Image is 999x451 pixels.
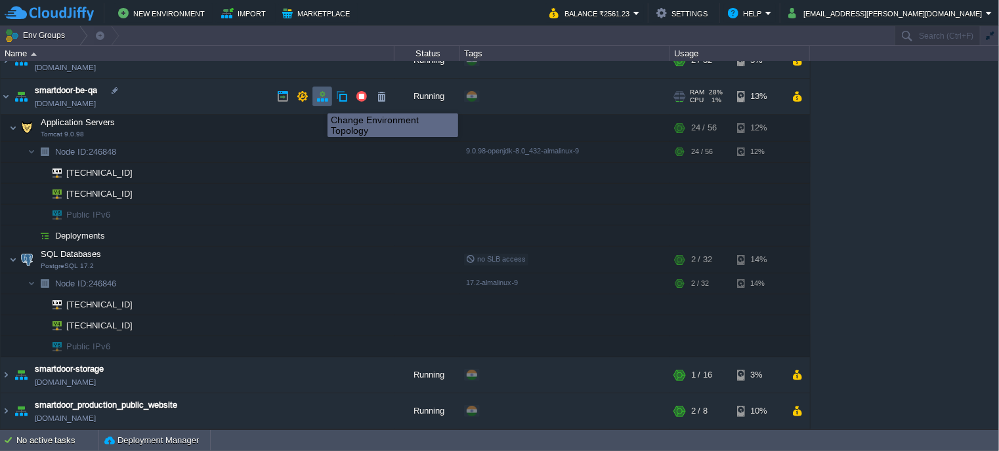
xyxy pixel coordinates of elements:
span: Application Servers [39,117,117,128]
a: [DOMAIN_NAME] [35,61,96,74]
a: [TECHNICAL_ID] [65,189,135,199]
button: Env Groups [5,26,70,45]
div: Status [395,46,459,61]
img: AMDAwAAAACH5BAEAAAAALAAAAAABAAEAAAICRAEAOw== [43,336,62,357]
div: Running [394,79,460,114]
span: CPU [690,96,704,104]
span: Tomcat 9.0.98 [41,130,84,138]
button: Marketplace [282,5,354,21]
span: [TECHNICAL_ID] [65,184,135,204]
div: 13% [737,79,780,114]
a: [TECHNICAL_ID] [65,300,135,309]
a: [DOMAIN_NAME] [35,412,96,425]
span: Public IPv6 [65,336,112,357]
a: Public IPv6 [65,342,112,351]
div: Tags [461,46,670,61]
a: [TECHNICAL_ID] [65,321,135,330]
img: AMDAwAAAACH5BAEAAAAALAAAAAABAAEAAAICRAEAOw== [35,273,54,294]
div: 2 / 32 [691,273,709,294]
div: 24 / 56 [691,115,717,141]
div: 1 / 16 [691,357,712,393]
div: 14% [737,246,780,273]
span: SQL Databases [39,248,103,260]
span: [TECHNICAL_ID] [65,294,135,315]
button: Help [728,5,765,21]
a: Public IPv6 [65,210,112,220]
span: 1% [709,96,722,104]
div: Name [1,46,394,61]
img: AMDAwAAAACH5BAEAAAAALAAAAAABAAEAAAICRAEAOw== [31,52,37,56]
span: RAM [690,88,704,96]
div: 12% [737,115,780,141]
span: no SLB access [466,255,526,263]
img: AMDAwAAAACH5BAEAAAAALAAAAAABAAEAAAICRAEAOw== [35,315,43,336]
img: AMDAwAAAACH5BAEAAAAALAAAAAABAAEAAAICRAEAOw== [1,79,11,114]
img: AMDAwAAAACH5BAEAAAAALAAAAAABAAEAAAICRAEAOw== [35,163,43,183]
span: 28% [710,88,723,96]
a: smartdoor-be-qa [35,84,97,97]
button: Deployment Manager [104,434,199,447]
span: [DOMAIN_NAME] [35,376,96,389]
a: Deployments [54,230,107,241]
img: AMDAwAAAACH5BAEAAAAALAAAAAABAAEAAAICRAEAOw== [35,226,54,246]
img: AMDAwAAAACH5BAEAAAAALAAAAAABAAEAAAICRAEAOw== [35,294,43,315]
a: Application ServersTomcat 9.0.98 [39,117,117,127]
img: AMDAwAAAACH5BAEAAAAALAAAAAABAAEAAAICRAEAOw== [35,142,54,162]
img: AMDAwAAAACH5BAEAAAAALAAAAAABAAEAAAICRAEAOw== [28,273,35,294]
a: smartdoor_production_public_website [35,399,177,412]
span: [TECHNICAL_ID] [65,163,135,183]
img: AMDAwAAAACH5BAEAAAAALAAAAAABAAEAAAICRAEAOw== [1,357,11,393]
img: AMDAwAAAACH5BAEAAAAALAAAAAABAAEAAAICRAEAOw== [28,142,35,162]
span: 9.0.98-openjdk-8.0_432-almalinux-9 [466,147,580,155]
div: 24 / 56 [691,142,713,162]
a: [TECHNICAL_ID] [65,168,135,178]
img: AMDAwAAAACH5BAEAAAAALAAAAAABAAEAAAICRAEAOw== [28,226,35,246]
img: AMDAwAAAACH5BAEAAAAALAAAAAABAAEAAAICRAEAOw== [18,246,36,273]
img: AMDAwAAAACH5BAEAAAAALAAAAAABAAEAAAICRAEAOw== [43,294,62,315]
img: AMDAwAAAACH5BAEAAAAALAAAAAABAAEAAAICRAEAOw== [43,184,62,204]
button: New Environment [118,5,209,21]
div: 3% [737,357,780,393]
span: Node ID: [55,147,89,157]
img: AMDAwAAAACH5BAEAAAAALAAAAAABAAEAAAICRAEAOw== [35,184,43,204]
div: Running [394,393,460,429]
a: Node ID:246846 [54,278,118,289]
img: CloudJiffy [5,5,94,22]
img: AMDAwAAAACH5BAEAAAAALAAAAAABAAEAAAICRAEAOw== [18,115,36,141]
div: 2 / 8 [691,393,708,429]
a: SQL DatabasesPostgreSQL 17.2 [39,249,103,259]
img: AMDAwAAAACH5BAEAAAAALAAAAAABAAEAAAICRAEAOw== [12,79,30,114]
div: No active tasks [16,430,98,451]
div: Change Environment Topology [331,115,455,136]
span: 246848 [54,146,118,157]
img: AMDAwAAAACH5BAEAAAAALAAAAAABAAEAAAICRAEAOw== [35,205,43,225]
button: Import [221,5,270,21]
button: [EMAIL_ADDRESS][PERSON_NAME][DOMAIN_NAME] [788,5,986,21]
img: AMDAwAAAACH5BAEAAAAALAAAAAABAAEAAAICRAEAOw== [43,163,62,183]
a: [DOMAIN_NAME] [35,97,96,110]
img: AMDAwAAAACH5BAEAAAAALAAAAAABAAEAAAICRAEAOw== [9,115,17,141]
span: [TECHNICAL_ID] [65,315,135,336]
div: 2 / 32 [691,246,712,273]
img: AMDAwAAAACH5BAEAAAAALAAAAAABAAEAAAICRAEAOw== [9,246,17,273]
img: AMDAwAAAACH5BAEAAAAALAAAAAABAAEAAAICRAEAOw== [35,336,43,357]
div: 10% [737,393,780,429]
img: AMDAwAAAACH5BAEAAAAALAAAAAABAAEAAAICRAEAOw== [43,205,62,225]
span: Public IPv6 [65,205,112,225]
a: Node ID:246848 [54,146,118,157]
button: Settings [656,5,712,21]
img: AMDAwAAAACH5BAEAAAAALAAAAAABAAEAAAICRAEAOw== [43,315,62,336]
span: PostgreSQL 17.2 [41,262,94,270]
div: Running [394,357,460,393]
span: 246846 [54,278,118,289]
button: Balance ₹2561.23 [549,5,633,21]
div: 14% [737,273,780,294]
img: AMDAwAAAACH5BAEAAAAALAAAAAABAAEAAAICRAEAOw== [12,393,30,429]
div: 12% [737,142,780,162]
img: AMDAwAAAACH5BAEAAAAALAAAAAABAAEAAAICRAEAOw== [12,357,30,393]
div: Usage [671,46,809,61]
span: smartdoor-storage [35,363,104,376]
